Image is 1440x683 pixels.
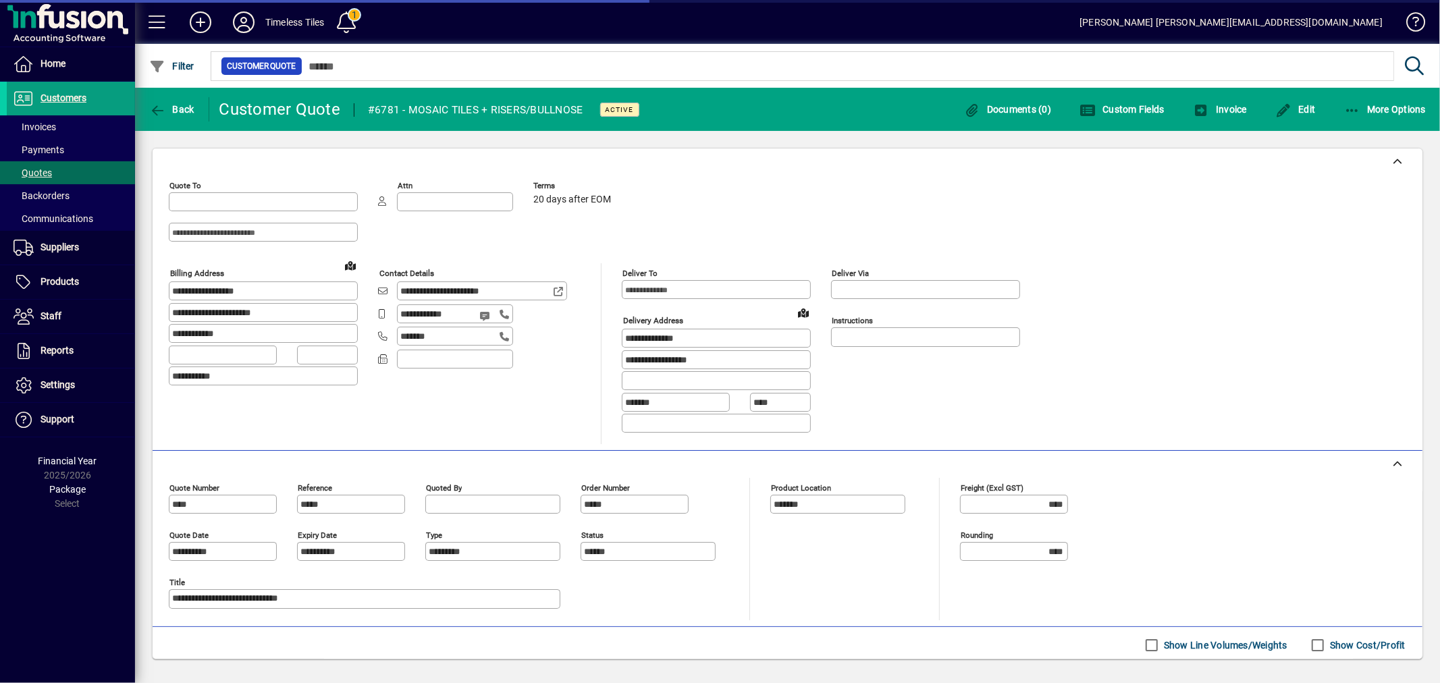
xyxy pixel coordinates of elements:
mat-label: Freight (excl GST) [961,483,1023,492]
div: Timeless Tiles [265,11,324,33]
span: Support [41,414,74,425]
span: Quotes [14,167,52,178]
a: Home [7,47,135,81]
mat-label: Product location [771,483,831,492]
span: Reports [41,345,74,356]
mat-label: Quote date [169,530,209,539]
span: Customers [41,92,86,103]
a: Reports [7,334,135,368]
mat-label: Title [169,577,185,586]
span: Payments [14,144,64,155]
span: Home [41,58,65,69]
button: Custom Fields [1076,97,1168,121]
mat-label: Attn [398,181,412,190]
span: Package [49,484,86,495]
mat-label: Expiry date [298,530,337,539]
span: Staff [41,310,61,321]
button: Edit [1272,97,1319,121]
button: More Options [1341,97,1430,121]
mat-label: Type [426,530,442,539]
mat-label: Quoted by [426,483,462,492]
mat-label: Quote number [169,483,219,492]
div: [PERSON_NAME] [PERSON_NAME][EMAIL_ADDRESS][DOMAIN_NAME] [1079,11,1383,33]
button: Filter [146,54,198,78]
a: Support [7,403,135,437]
mat-label: Rounding [961,530,993,539]
span: Settings [41,379,75,390]
span: Documents (0) [963,104,1051,115]
span: Filter [149,61,194,72]
a: Settings [7,368,135,402]
div: #6781 - MOSAIC TILES + RISERS/BULLNOSE [368,99,583,121]
span: Edit [1275,104,1316,115]
span: Back [149,104,194,115]
div: Customer Quote [219,99,341,120]
button: Invoice [1190,97,1250,121]
span: Invoice [1193,104,1247,115]
a: Quotes [7,161,135,184]
a: Payments [7,138,135,161]
mat-label: Status [581,530,604,539]
label: Show Line Volumes/Weights [1161,638,1287,652]
button: Documents (0) [960,97,1055,121]
a: View on map [793,302,814,323]
span: Active [606,105,634,114]
mat-label: Instructions [832,316,873,325]
a: Invoices [7,115,135,138]
span: More Options [1344,104,1426,115]
mat-label: Reference [298,483,332,492]
button: Send SMS [470,300,502,332]
span: Invoices [14,121,56,132]
span: Customer Quote [227,59,296,73]
mat-label: Deliver To [622,269,658,278]
span: Products [41,276,79,287]
a: Backorders [7,184,135,207]
button: Add [179,10,222,34]
a: Suppliers [7,231,135,265]
button: Profile [222,10,265,34]
label: Show Cost/Profit [1327,638,1406,652]
span: Suppliers [41,242,79,252]
a: Knowledge Base [1396,3,1423,47]
span: Backorders [14,190,70,201]
button: Back [146,97,198,121]
span: Communications [14,213,93,224]
app-page-header-button: Back [135,97,209,121]
span: Custom Fields [1079,104,1165,115]
span: Financial Year [38,456,97,466]
span: Terms [533,182,614,190]
mat-label: Quote To [169,181,201,190]
mat-label: Order number [581,483,630,492]
a: Products [7,265,135,299]
a: View on map [340,254,361,276]
mat-label: Deliver via [832,269,869,278]
a: Communications [7,207,135,230]
span: 20 days after EOM [533,194,611,205]
a: Staff [7,300,135,333]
